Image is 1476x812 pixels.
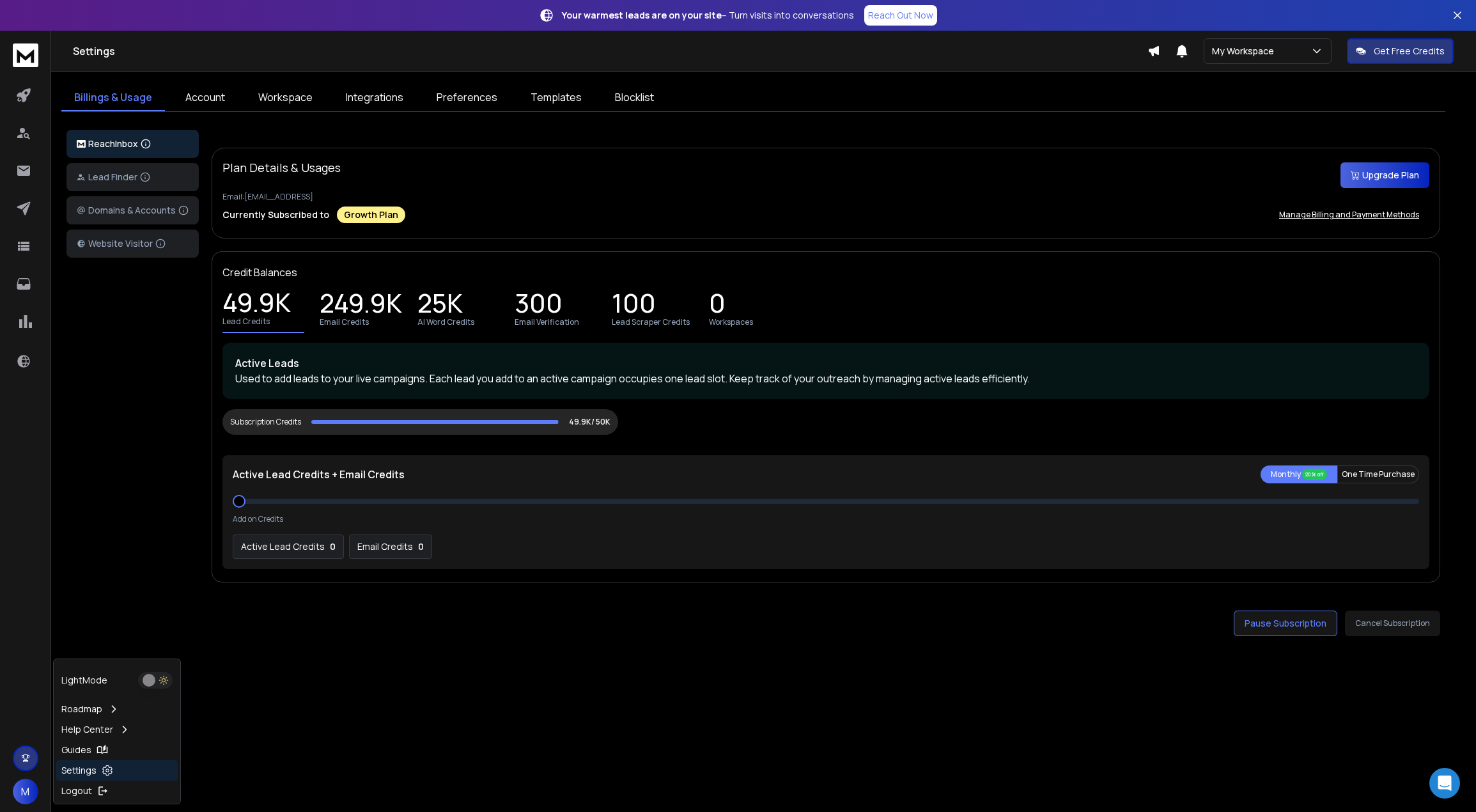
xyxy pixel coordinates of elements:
[357,540,413,553] p: Email Credits
[1340,162,1429,188] button: Upgrade Plan
[1337,465,1419,483] button: One Time Purchase
[515,317,579,327] p: Email Verification
[709,297,726,315] p: 0
[424,84,510,111] a: Preferences
[61,744,91,756] p: Guides
[1261,465,1337,483] button: Monthly 20% off
[1269,202,1429,228] button: Manage Billing and Payment Methods
[1374,45,1445,58] p: Get Free Credits
[56,740,178,760] a: Guides
[1302,469,1327,480] div: 20% off
[61,703,102,715] p: Roadmap
[1429,768,1460,799] div: Open Intercom Messenger
[222,192,1429,202] p: Email: [EMAIL_ADDRESS]
[233,514,283,524] p: Add on Credits
[562,9,722,21] strong: Your warmest leads are on your site
[612,297,656,315] p: 100
[61,785,92,797] p: Logout
[56,760,178,781] a: Settings
[173,84,238,111] a: Account
[222,159,341,176] p: Plan Details & Usages
[330,540,336,553] p: 0
[222,296,291,314] p: 49.9K
[56,719,178,740] a: Help Center
[515,297,563,315] p: 300
[66,130,199,158] button: ReachInbox
[333,84,416,111] a: Integrations
[61,764,97,777] p: Settings
[320,297,402,315] p: 249.9K
[230,417,301,427] div: Subscription Credits
[13,43,38,67] img: logo
[612,317,690,327] p: Lead Scraper Credits
[222,265,297,280] p: Credit Balances
[337,207,405,223] div: Growth Plan
[602,84,667,111] a: Blocklist
[66,196,199,224] button: Domains & Accounts
[56,699,178,719] a: Roadmap
[518,84,594,111] a: Templates
[73,43,1147,59] h1: Settings
[418,540,424,553] p: 0
[235,371,1417,386] p: Used to add leads to your live campaigns. Each lead you add to an active campaign occupies one le...
[233,467,405,482] p: Active Lead Credits + Email Credits
[569,417,610,427] p: 49.9K/ 50K
[245,84,325,111] a: Workspace
[1347,38,1454,64] button: Get Free Credits
[241,540,325,553] p: Active Lead Credits
[1212,45,1279,58] p: My Workspace
[562,9,854,22] p: – Turn visits into conversations
[864,5,937,26] a: Reach Out Now
[66,163,199,191] button: Lead Finder
[320,317,369,327] p: Email Credits
[61,723,113,736] p: Help Center
[61,674,107,687] p: Light Mode
[222,316,270,327] p: Lead Credits
[417,297,463,315] p: 25K
[13,779,38,804] button: M
[66,230,199,258] button: Website Visitor
[1345,611,1440,636] button: Cancel Subscription
[222,208,329,221] p: Currently Subscribed to
[709,317,753,327] p: Workspaces
[61,84,165,111] a: Billings & Usage
[1279,210,1419,220] p: Manage Billing and Payment Methods
[235,355,1417,371] p: Active Leads
[868,9,933,22] p: Reach Out Now
[417,317,474,327] p: AI Word Credits
[1234,611,1337,636] button: Pause Subscription
[77,140,86,148] img: logo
